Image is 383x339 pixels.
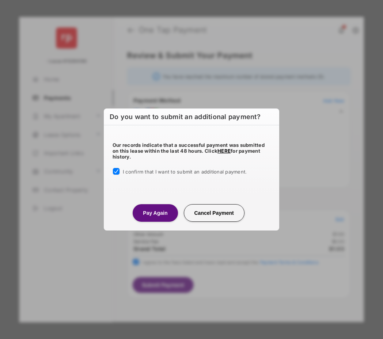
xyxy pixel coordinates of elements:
span: I confirm that I want to submit an additional payment. [123,169,247,175]
h2: Do you want to submit an additional payment? [104,108,279,125]
a: HERE [217,148,231,154]
button: Cancel Payment [184,204,244,222]
h5: Our records indicate that a successful payment was submitted on this lease within the last 48 hou... [113,142,270,160]
button: Pay Again [133,204,178,222]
